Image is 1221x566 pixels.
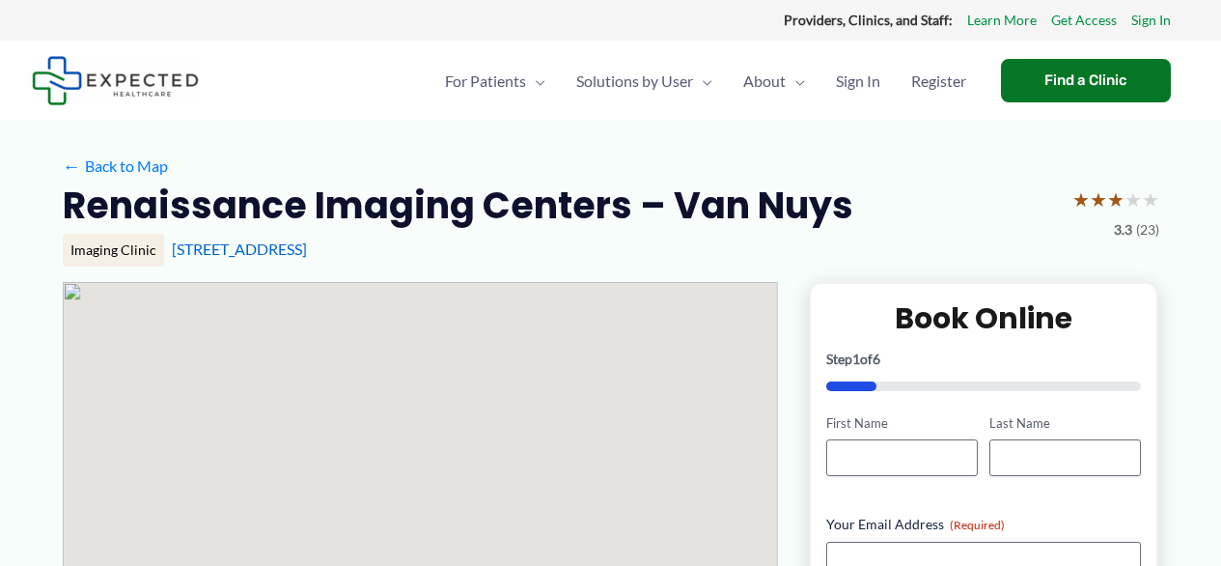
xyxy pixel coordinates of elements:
[826,515,1142,534] label: Your Email Address
[967,8,1037,33] a: Learn More
[576,47,693,115] span: Solutions by User
[728,47,820,115] a: AboutMenu Toggle
[430,47,561,115] a: For PatientsMenu Toggle
[445,47,526,115] span: For Patients
[1090,182,1107,217] span: ★
[32,56,199,105] img: Expected Healthcare Logo - side, dark font, small
[1124,182,1142,217] span: ★
[172,240,307,258] a: [STREET_ADDRESS]
[1051,8,1117,33] a: Get Access
[693,47,712,115] span: Menu Toggle
[786,47,805,115] span: Menu Toggle
[836,47,880,115] span: Sign In
[430,47,982,115] nav: Primary Site Navigation
[950,518,1005,532] span: (Required)
[826,299,1142,337] h2: Book Online
[989,414,1141,433] label: Last Name
[743,47,786,115] span: About
[826,414,978,433] label: First Name
[1001,59,1171,102] a: Find a Clinic
[1136,217,1159,242] span: (23)
[1114,217,1132,242] span: 3.3
[1072,182,1090,217] span: ★
[784,12,953,28] strong: Providers, Clinics, and Staff:
[63,182,853,229] h2: Renaissance Imaging Centers – Van Nuys
[852,351,860,367] span: 1
[873,351,880,367] span: 6
[826,353,1142,366] p: Step of
[561,47,728,115] a: Solutions by UserMenu Toggle
[1131,8,1171,33] a: Sign In
[63,156,81,175] span: ←
[63,234,164,267] div: Imaging Clinic
[911,47,966,115] span: Register
[820,47,896,115] a: Sign In
[1142,182,1159,217] span: ★
[1107,182,1124,217] span: ★
[63,152,168,181] a: ←Back to Map
[896,47,982,115] a: Register
[526,47,545,115] span: Menu Toggle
